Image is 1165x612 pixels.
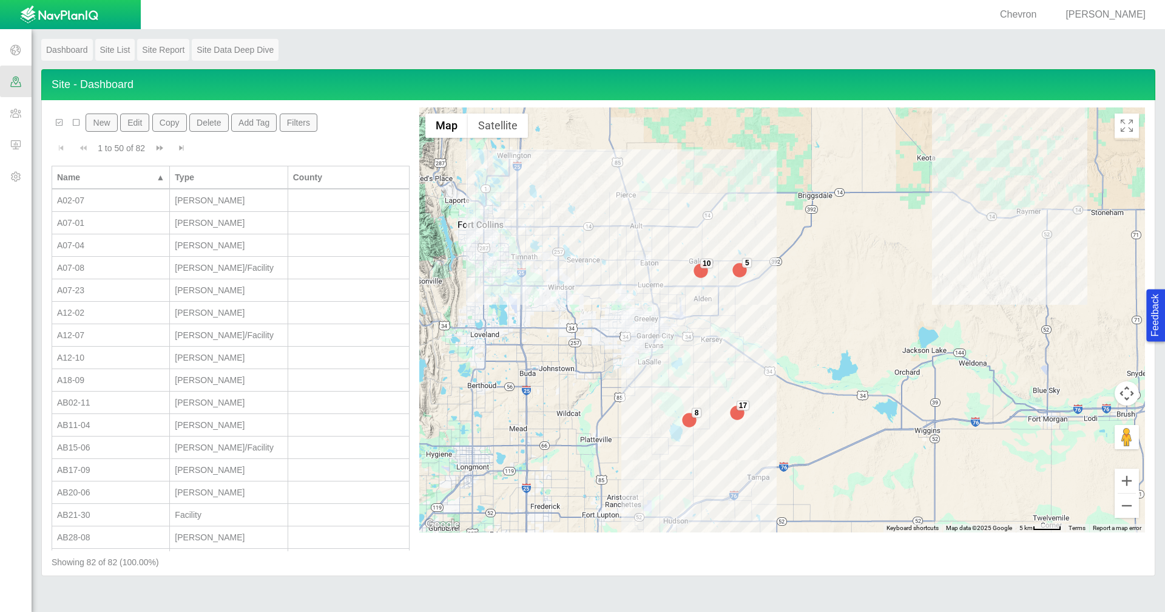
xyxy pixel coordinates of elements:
td: A02-07 [52,189,170,212]
td: Wells [170,459,288,481]
div: [PERSON_NAME] [175,486,282,498]
div: [PERSON_NAME] [175,217,282,229]
a: Site Data Deep Dive [192,39,279,61]
th: Name [52,166,170,189]
td: Wells [170,234,288,257]
button: Delete [189,114,229,132]
span: [PERSON_NAME] [1065,9,1146,19]
td: A07-04 [52,234,170,257]
div: 8 [692,408,701,418]
div: AB21-30 [57,509,164,521]
td: A18-09 [52,369,170,392]
button: Keyboard shortcuts [886,524,939,532]
td: Wells [170,414,288,437]
th: Type [170,166,288,189]
div: [PERSON_NAME]/Facility [175,329,282,341]
td: A07-08 [52,257,170,279]
a: Report a map error [1093,525,1141,531]
div: Name [57,171,154,183]
div: A07-23 [57,284,164,296]
a: Dashboard [41,39,93,61]
div: A07-01 [57,217,164,229]
td: Wells/Facility [170,324,288,347]
button: Feedback [1146,289,1165,341]
td: AB02-11 [52,392,170,414]
button: Go to last page [172,137,191,160]
a: Site List [95,39,135,61]
div: A02-07 [57,194,164,206]
img: Google [422,517,462,532]
td: Wells [170,189,288,212]
td: AB11-04 [52,414,170,437]
span: Chevron [1000,9,1036,19]
div: [PERSON_NAME] [175,374,282,386]
td: Facility [170,504,288,526]
td: A07-23 [52,279,170,302]
h4: Site - Dashboard [41,69,1155,100]
button: Copy [152,114,187,132]
div: Type [175,171,282,183]
td: Wells/Facility [170,257,288,279]
td: Wells [170,302,288,324]
button: Zoom out [1115,494,1139,518]
button: Add Tag [231,114,277,132]
button: Filters [280,114,318,132]
td: Wells [170,212,288,234]
td: A12-07 [52,324,170,347]
div: A07-08 [57,262,164,274]
button: Go to next page [150,137,169,160]
a: Terms (opens in new tab) [1069,525,1086,531]
img: UrbanGroupSolutionsTheme$USG_Images$logo.png [20,5,98,25]
div: [PERSON_NAME] [175,239,282,251]
button: Show satellite imagery [468,114,528,138]
div: A12-10 [57,352,164,364]
div: 17 [737,401,749,410]
td: Wells [170,481,288,504]
td: Wells [170,392,288,414]
div: 1 to 50 of 82 [93,142,150,159]
span: 5 km [1019,525,1033,531]
div: 10 [700,259,713,268]
td: AB15-06 [52,437,170,459]
a: Site Report [137,39,189,61]
div: [PERSON_NAME] [1051,8,1150,22]
div: [PERSON_NAME]/Facility [175,441,282,454]
div: AB20-06 [57,486,164,498]
div: [PERSON_NAME] [175,531,282,543]
div: Facility [175,509,282,521]
div: [PERSON_NAME] [175,419,282,431]
div: [PERSON_NAME] [175,464,282,476]
button: Map Scale: 5 km per 43 pixels [1016,524,1065,532]
button: Map camera controls [1115,381,1139,406]
button: Toggle Fullscreen in browser window [1115,114,1139,138]
button: New [86,114,117,132]
div: A12-02 [57,307,164,319]
div: A07-04 [57,239,164,251]
td: Wells [170,347,288,369]
span: Showing 82 of 82 (100.00%) [52,557,159,567]
td: Wells/Facility [170,437,288,459]
a: Open this area in Google Maps (opens a new window) [422,517,462,532]
td: A12-02 [52,302,170,324]
span: Map data ©2025 Google [946,525,1012,531]
div: [PERSON_NAME] [175,307,282,319]
td: AB17-09 [52,459,170,481]
td: AB20-06 [52,481,170,504]
div: County [293,171,404,183]
div: 5 [742,257,752,267]
div: AB11-04 [57,419,164,431]
td: A07-01 [52,212,170,234]
td: Wells [170,526,288,549]
div: [PERSON_NAME] [175,284,282,296]
td: AB28-08 [52,526,170,549]
td: AB28-13 [52,549,170,571]
div: AB15-06 [57,441,164,454]
div: [PERSON_NAME] [175,194,282,206]
button: Edit [120,114,150,132]
div: AB17-09 [57,464,164,476]
div: [PERSON_NAME] [175,396,282,409]
div: A12-07 [57,329,164,341]
div: [PERSON_NAME]/Facility [175,262,282,274]
span: ▲ [157,172,165,182]
td: Wells [170,279,288,302]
